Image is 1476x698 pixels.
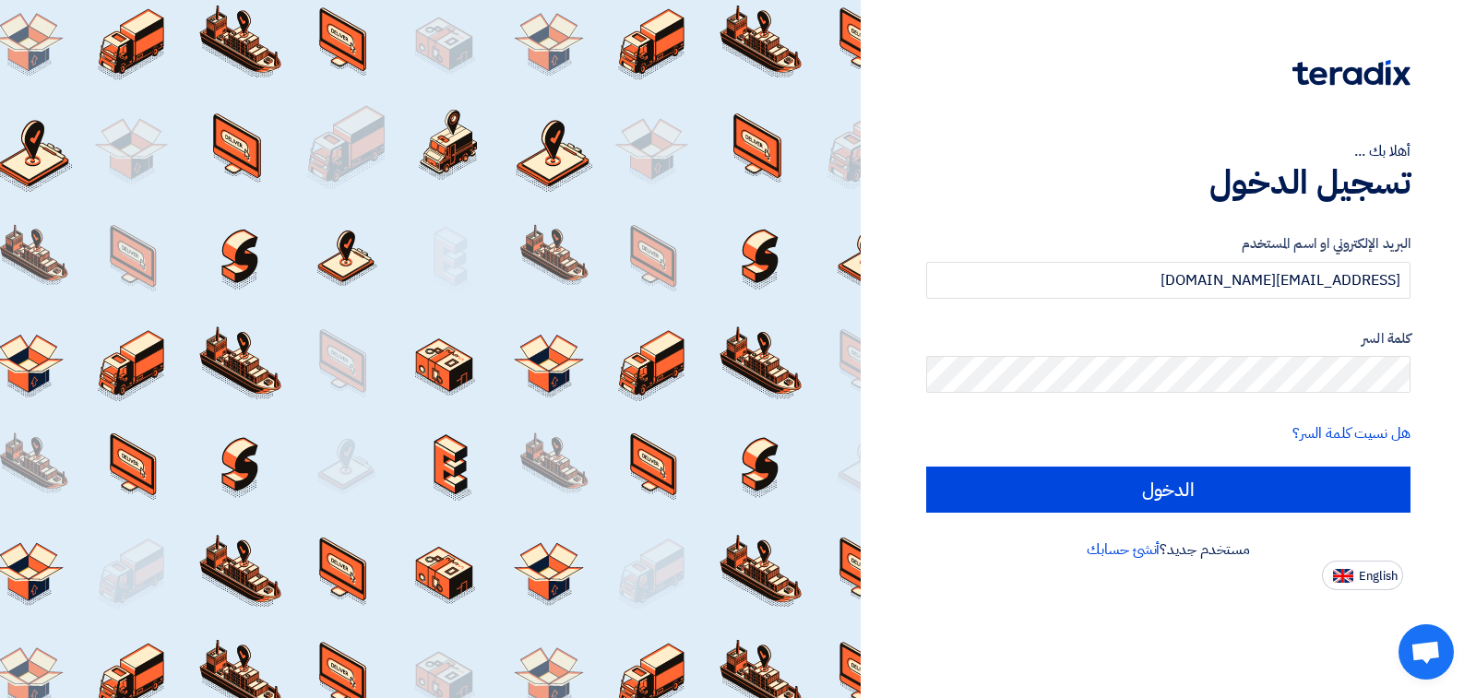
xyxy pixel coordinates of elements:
a: هل نسيت كلمة السر؟ [1292,422,1411,444]
label: كلمة السر [926,328,1411,349]
h1: تسجيل الدخول [926,162,1411,203]
span: English [1359,570,1398,583]
img: Teradix logo [1292,60,1411,86]
button: English [1322,561,1403,590]
label: البريد الإلكتروني او اسم المستخدم [926,233,1411,254]
img: en-US.png [1333,569,1353,583]
input: أدخل بريد العمل الإلكتروني او اسم المستخدم الخاص بك ... [926,262,1411,299]
input: الدخول [926,467,1411,513]
div: أهلا بك ... [926,140,1411,162]
div: مستخدم جديد؟ [926,538,1411,561]
div: Open chat [1399,624,1454,680]
a: أنشئ حسابك [1087,538,1160,561]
